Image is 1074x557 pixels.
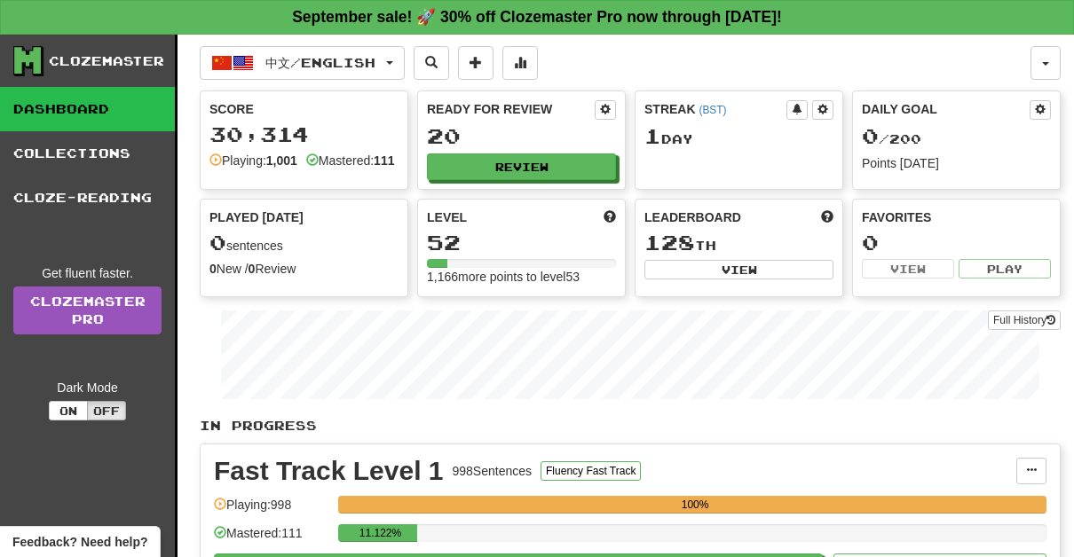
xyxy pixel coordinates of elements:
p: In Progress [200,417,1061,435]
span: Leaderboard [644,208,741,226]
strong: 1,001 [266,153,297,168]
strong: 111 [374,153,394,168]
span: 0 [209,230,226,255]
div: Get fluent faster. [13,264,162,282]
span: Open feedback widget [12,533,147,551]
div: Clozemaster [49,52,164,70]
a: (BST) [699,104,726,116]
strong: September sale! 🚀 30% off Clozemaster Pro now through [DATE]! [292,8,782,26]
button: View [862,259,954,278]
span: 中文 / English [265,55,375,70]
button: Search sentences [414,46,449,80]
div: Fast Track Level 1 [214,458,444,484]
span: 1 [644,123,661,148]
a: ClozemasterPro [13,286,162,334]
div: Playing: 998 [214,496,329,525]
button: Add sentence to collection [458,46,494,80]
button: More stats [502,46,538,80]
span: / 200 [862,131,921,146]
span: 128 [644,230,695,255]
div: Ready for Review [427,100,595,118]
div: th [644,231,833,255]
div: 11.122% [344,524,417,542]
div: 0 [862,231,1051,254]
div: New / Review [209,260,399,278]
span: Level [427,208,467,226]
div: Mastered: [306,152,395,169]
strong: 0 [249,262,256,276]
div: Dark Mode [13,379,162,396]
button: 中文/English [200,46,405,80]
button: Full History [988,310,1061,330]
button: View [644,260,833,279]
button: Fluency Fast Track [541,461,641,481]
div: Playing: [209,152,297,169]
div: 30,314 [209,123,399,145]
span: Played [DATE] [209,208,304,226]
span: This week in points, UTC [821,208,833,226]
button: Off [87,401,126,420]
div: Points [DATE] [862,154,1051,172]
button: Review [427,153,616,180]
div: 20 [427,125,616,147]
span: Score more points to level up [604,208,616,226]
div: Mastered: 111 [214,524,329,553]
div: 52 [427,231,616,254]
div: Favorites [862,208,1051,226]
div: 998 Sentences [453,462,533,480]
div: 1,166 more points to level 53 [427,268,616,286]
div: sentences [209,231,399,255]
button: On [49,401,88,420]
div: Daily Goal [862,100,1030,120]
div: Score [209,100,399,118]
strong: 0 [209,262,217,276]
div: Streak [644,100,786,118]
div: Day [644,125,833,148]
span: 0 [862,123,879,148]
button: Play [959,259,1051,278]
div: 100% [344,496,1046,514]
